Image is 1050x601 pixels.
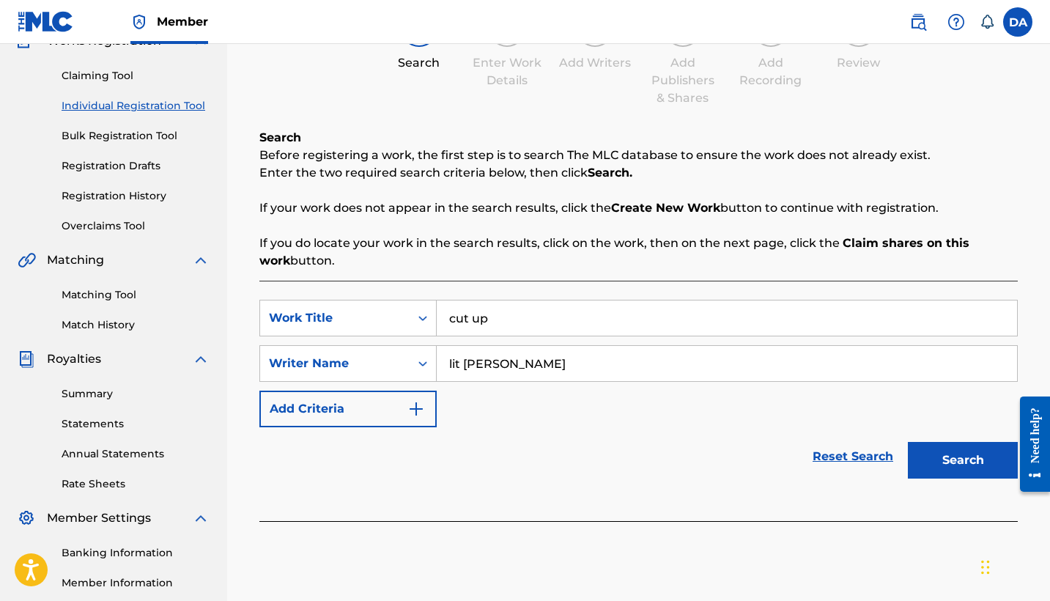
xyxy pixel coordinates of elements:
p: Enter the two required search criteria below, then click [259,164,1018,182]
a: Overclaims Tool [62,218,210,234]
span: Member Settings [47,509,151,527]
div: Add Writers [558,54,632,72]
img: Member Settings [18,509,35,527]
strong: Search. [588,166,632,180]
div: Work Title [269,309,401,327]
a: Registration History [62,188,210,204]
a: Matching Tool [62,287,210,303]
a: Reset Search [805,440,901,473]
img: Top Rightsholder [130,13,148,31]
div: Writer Name [269,355,401,372]
div: Enter Work Details [470,54,544,89]
p: If your work does not appear in the search results, click the button to continue with registration. [259,199,1018,217]
img: help [947,13,965,31]
a: Match History [62,317,210,333]
a: Member Information [62,575,210,591]
a: Registration Drafts [62,158,210,174]
form: Search Form [259,300,1018,486]
p: Before registering a work, the first step is to search The MLC database to ensure the work does n... [259,147,1018,164]
div: Add Publishers & Shares [646,54,720,107]
img: search [909,13,927,31]
a: Annual Statements [62,446,210,462]
div: Search [382,54,456,72]
img: expand [192,509,210,527]
a: Statements [62,416,210,432]
strong: Create New Work [611,201,720,215]
b: Search [259,130,301,144]
a: Bulk Registration Tool [62,128,210,144]
img: MLC Logo [18,11,74,32]
img: expand [192,251,210,269]
a: Public Search [903,7,933,37]
span: Matching [47,251,104,269]
span: Member [157,13,208,30]
a: Claiming Tool [62,68,210,84]
iframe: Resource Center [1009,384,1050,505]
button: Search [908,442,1018,479]
img: expand [192,350,210,368]
a: Banking Information [62,545,210,561]
div: Add Recording [734,54,807,89]
span: Royalties [47,350,101,368]
div: Review [822,54,895,72]
div: Help [942,7,971,37]
a: Individual Registration Tool [62,98,210,114]
img: Royalties [18,350,35,368]
img: Matching [18,251,36,269]
iframe: Chat Widget [977,531,1050,601]
div: User Menu [1003,7,1032,37]
img: 9d2ae6d4665cec9f34b9.svg [407,400,425,418]
div: Notifications [980,15,994,29]
button: Add Criteria [259,391,437,427]
a: Summary [62,386,210,402]
p: If you do locate your work in the search results, click on the work, then on the next page, click... [259,235,1018,270]
a: Rate Sheets [62,476,210,492]
div: Drag [981,545,990,589]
